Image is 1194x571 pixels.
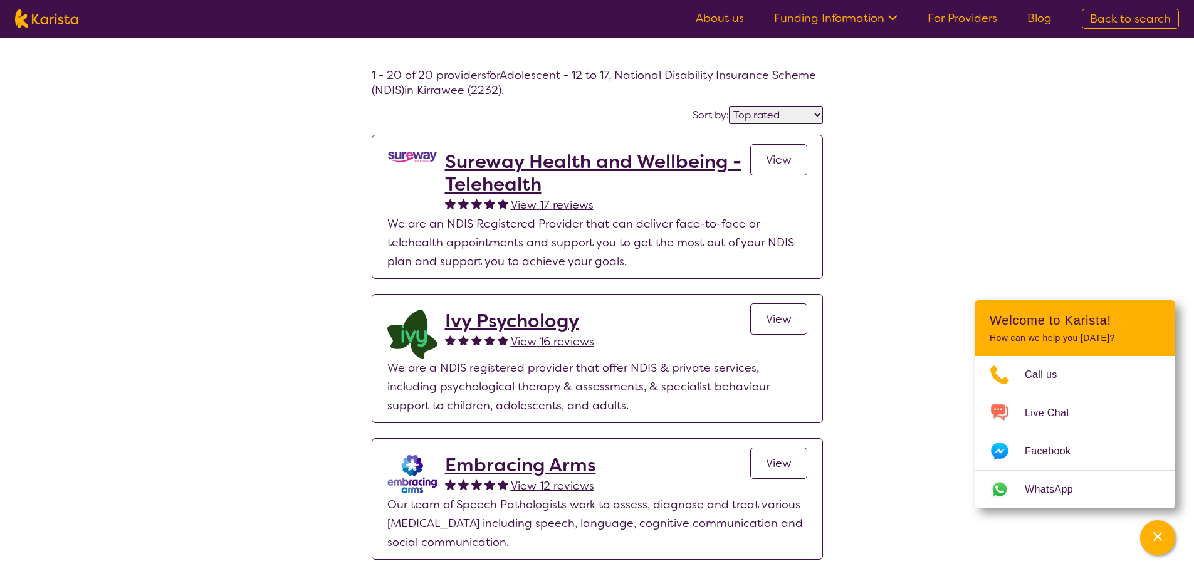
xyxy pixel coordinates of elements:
[928,11,997,26] a: For Providers
[445,335,456,345] img: fullstar
[1090,11,1171,26] span: Back to search
[1025,365,1072,384] span: Call us
[1082,9,1179,29] a: Back to search
[387,310,437,359] img: lcqb2d1jpug46odws9wh.png
[387,495,807,552] p: Our team of Speech Pathologists work to assess, diagnose and treat various [MEDICAL_DATA] includi...
[498,335,508,345] img: fullstar
[766,456,792,471] span: View
[1027,11,1052,26] a: Blog
[387,150,437,164] img: vgwqq8bzw4bddvbx0uac.png
[387,454,437,494] img: b2ynudwipxu3dxoxxouh.jpg
[774,11,898,26] a: Funding Information
[458,198,469,209] img: fullstar
[1025,480,1088,499] span: WhatsApp
[458,479,469,490] img: fullstar
[471,335,482,345] img: fullstar
[387,214,807,271] p: We are an NDIS Registered Provider that can deliver face-to-face or telehealth appointments and s...
[1140,520,1175,555] button: Channel Menu
[511,332,594,351] a: View 16 reviews
[15,9,78,28] img: Karista logo
[990,333,1160,343] p: How can we help you [DATE]?
[445,479,456,490] img: fullstar
[696,11,744,26] a: About us
[445,454,596,476] a: Embracing Arms
[511,197,594,212] span: View 17 reviews
[511,478,594,493] span: View 12 reviews
[498,479,508,490] img: fullstar
[511,196,594,214] a: View 17 reviews
[484,198,495,209] img: fullstar
[498,198,508,209] img: fullstar
[458,335,469,345] img: fullstar
[445,150,750,196] a: Sureway Health and Wellbeing - Telehealth
[511,476,594,495] a: View 12 reviews
[750,303,807,335] a: View
[1025,404,1084,422] span: Live Chat
[372,68,823,98] h4: 1 - 20 of 20 providers for Adolescent - 12 to 17 , National Disability Insurance Scheme (NDIS) in...
[445,198,456,209] img: fullstar
[975,471,1175,508] a: Web link opens in a new tab.
[471,479,482,490] img: fullstar
[750,144,807,175] a: View
[975,356,1175,508] ul: Choose channel
[511,334,594,349] span: View 16 reviews
[471,198,482,209] img: fullstar
[750,448,807,479] a: View
[693,108,729,122] label: Sort by:
[990,313,1160,328] h2: Welcome to Karista!
[975,300,1175,508] div: Channel Menu
[445,310,594,332] a: Ivy Psychology
[766,312,792,327] span: View
[1025,442,1086,461] span: Facebook
[484,335,495,345] img: fullstar
[484,479,495,490] img: fullstar
[766,152,792,167] span: View
[387,359,807,415] p: We are a NDIS registered provider that offer NDIS & private services, including psychological the...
